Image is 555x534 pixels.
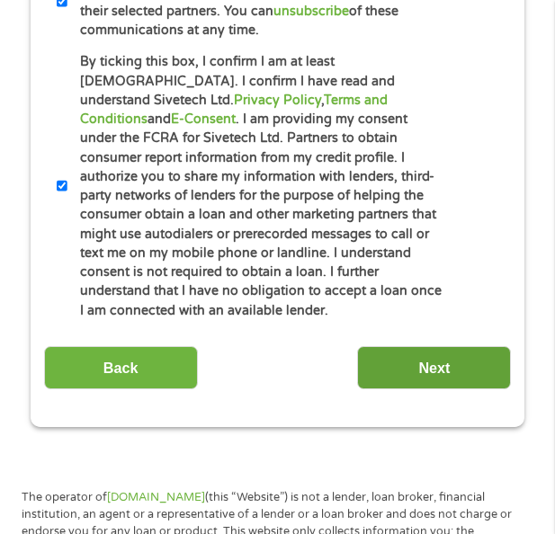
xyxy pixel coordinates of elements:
[107,490,205,504] a: [DOMAIN_NAME]
[67,52,443,320] label: By ticking this box, I confirm I am at least [DEMOGRAPHIC_DATA]. I confirm I have read and unders...
[171,111,236,127] a: E-Consent
[357,346,511,390] input: Next
[44,346,198,390] input: Back
[234,93,321,108] a: Privacy Policy
[273,4,349,19] a: unsubscribe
